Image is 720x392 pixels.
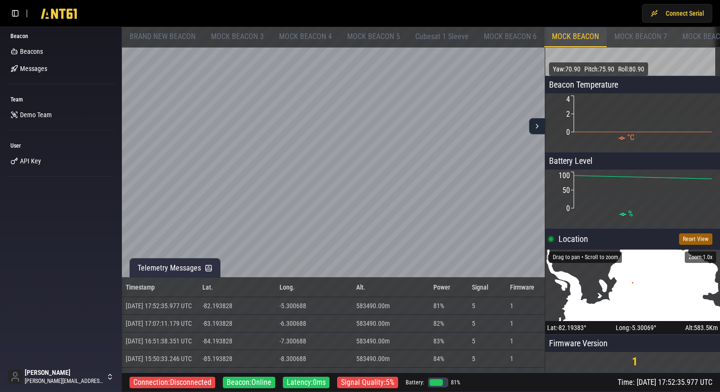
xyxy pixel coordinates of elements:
[642,4,712,23] button: Connect Serial
[352,314,429,332] td: 583490.00 m
[122,314,199,332] td: [DATE] 17:07:11.179 UTC
[632,354,638,369] span: 1
[553,64,580,74] p: Yaw: 70.90
[616,323,656,332] span: Long: -5.30069 °
[199,297,275,314] td: -82.193828
[559,171,570,180] tspan: 100
[614,32,667,41] span: MOCK BEACON 7
[430,350,468,367] td: 84 %
[547,323,586,332] span: Lat: -82.19383 °
[122,367,199,385] td: [DATE] 15:45:57.743 UTC
[618,64,644,74] p: Roll: 80.90
[25,369,104,377] span: [PERSON_NAME]
[406,379,424,386] span: Battery:
[130,32,196,41] span: BRAND NEW BEACON
[199,367,275,385] td: -86.193828
[276,332,352,350] td: -7.300688
[347,32,400,41] span: MOCK BEACON 5
[276,314,352,332] td: -6.300688
[468,367,507,385] td: 5
[566,204,570,213] tspan: 0
[25,377,104,385] span: [PERSON_NAME][EMAIL_ADDRESS][DOMAIN_NAME]
[627,133,634,142] span: °C
[352,297,429,314] td: 583490.00 m
[545,335,720,352] p: Firmware Version
[679,233,712,245] button: Reset View
[618,377,712,388] div: Time: [DATE] 17:52:35.977 UTC
[130,377,215,388] div: Connection: Disconnected
[468,314,507,332] td: 5
[20,156,41,166] span: API Key
[685,251,716,263] div: Zoom: 1.0 x
[545,152,720,170] p: Battery Level
[549,251,622,263] div: Drag to pan • Scroll to zoom
[430,314,468,332] td: 82 %
[628,209,633,218] span: %
[20,110,52,120] span: Demo Team
[199,314,275,332] td: -83.193828
[7,29,115,44] div: Beacon
[562,186,570,195] tspan: 50
[20,47,43,56] span: Beacons
[506,367,545,385] td: 1
[122,350,199,367] td: [DATE] 15:50:33.246 UTC
[7,153,115,169] a: API Key
[430,332,468,350] td: 83 %
[566,110,570,119] tspan: 2
[506,332,545,350] td: 1
[584,64,614,74] p: Pitch: 75.90
[430,367,468,385] td: 85 %
[199,332,275,350] td: -84.193828
[20,64,47,73] span: Messages
[276,297,352,314] td: -5.300688
[7,138,115,153] div: User
[484,32,537,41] span: MOCK BEACON 6
[122,332,199,350] td: [DATE] 16:51:38.351 UTC
[352,332,429,350] td: 583490.00 m
[506,350,545,367] td: 1
[352,350,429,367] td: 583490.00 m
[468,332,507,350] td: 5
[506,314,545,332] td: 1
[352,367,429,385] td: 583490.00 m
[552,32,599,41] span: MOCK BEACON
[283,377,330,388] div: Latency: 0 ms
[559,234,588,244] span: Location
[276,367,352,385] td: -9.300688
[199,350,275,367] td: -85.193828
[468,350,507,367] td: 5
[631,279,634,287] text: •
[685,323,718,332] span: Alt: 583.5 Km
[451,379,460,386] span: 81 %
[468,297,507,314] td: 5
[566,95,570,104] tspan: 4
[566,128,570,137] tspan: 0
[4,365,118,388] button: [PERSON_NAME][PERSON_NAME][EMAIL_ADDRESS][DOMAIN_NAME]
[430,297,468,314] td: 81 %
[211,32,264,41] span: MOCK BEACON 3
[337,377,398,388] div: Signal Quality: 5 %
[223,377,275,388] div: Beacon: Online
[138,262,201,274] span: Telemetry Messages
[545,76,720,93] p: Beacon Temperature
[7,44,115,59] a: Beacons
[122,297,199,314] td: [DATE] 17:52:35.977 UTC
[276,350,352,367] td: -8.300688
[279,32,332,41] span: MOCK BEACON 4
[7,61,115,76] a: Messages
[506,297,545,314] td: 1
[7,92,115,107] div: Team
[7,107,115,122] a: Demo Team
[415,32,469,41] span: Cubesat 1 Sleeve
[130,258,220,278] button: Telemetry Messages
